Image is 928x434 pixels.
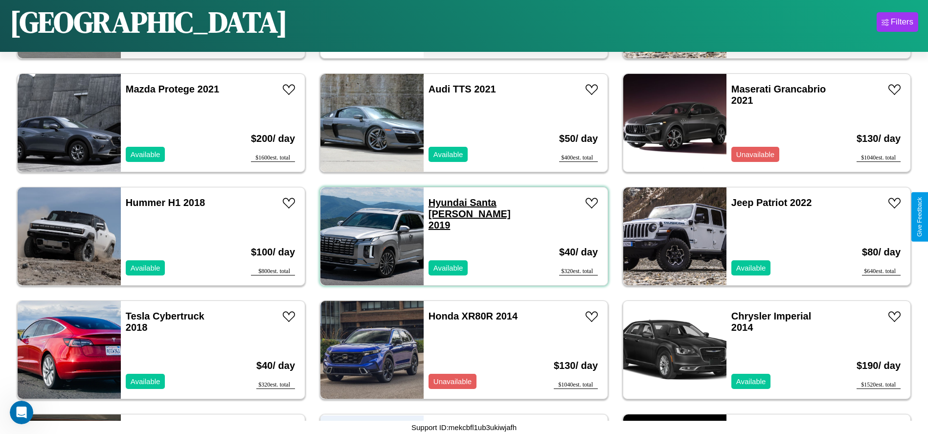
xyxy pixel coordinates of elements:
h3: $ 50 / day [559,123,598,154]
a: Hyundai Santa [PERSON_NAME] 2019 [429,197,511,230]
p: Available [736,261,766,274]
a: Tesla Cybertruck 2018 [126,311,204,333]
h3: $ 130 / day [857,123,901,154]
div: $ 800 est. total [251,268,295,275]
div: $ 320 est. total [256,381,295,389]
p: Unavailable [433,375,472,388]
p: Available [736,375,766,388]
div: $ 1040 est. total [554,381,598,389]
h3: $ 190 / day [857,350,901,381]
div: $ 1600 est. total [251,154,295,162]
iframe: Intercom live chat [10,401,33,424]
h3: $ 40 / day [559,237,598,268]
a: Mazda Protege 2021 [126,84,219,94]
div: Give Feedback [916,197,923,237]
p: Available [131,375,160,388]
h3: $ 100 / day [251,237,295,268]
h3: $ 40 / day [256,350,295,381]
a: Audi TTS 2021 [429,84,496,94]
a: Jeep Patriot 2022 [731,197,812,208]
h3: $ 80 / day [862,237,901,268]
p: Support ID: mekcbfl1ub3ukiwjafh [411,421,517,434]
h1: [GEOGRAPHIC_DATA] [10,2,288,42]
p: Available [433,261,463,274]
a: Honda XR80R 2014 [429,311,518,321]
h3: $ 200 / day [251,123,295,154]
div: $ 320 est. total [559,268,598,275]
p: Available [433,148,463,161]
a: Maserati Grancabrio 2021 [731,84,826,106]
p: Available [131,261,160,274]
p: Unavailable [736,148,774,161]
a: Chrysler Imperial 2014 [731,311,811,333]
div: $ 1520 est. total [857,381,901,389]
div: $ 640 est. total [862,268,901,275]
button: Filters [877,12,918,32]
div: Filters [891,17,913,27]
div: $ 1040 est. total [857,154,901,162]
p: Available [131,148,160,161]
h3: $ 130 / day [554,350,598,381]
div: $ 400 est. total [559,154,598,162]
a: Hummer H1 2018 [126,197,205,208]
